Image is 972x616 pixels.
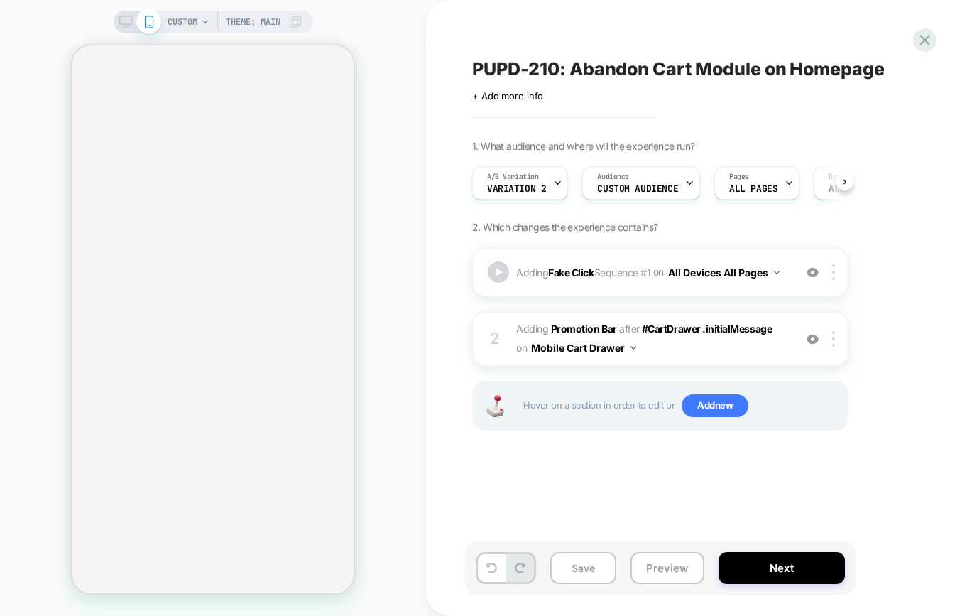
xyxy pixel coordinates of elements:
span: on [653,263,664,281]
b: Fake Click [548,266,594,278]
span: Devices [829,172,856,182]
span: Custom Audience [597,184,678,194]
span: Audience [597,172,629,182]
img: crossed eye [807,266,819,279]
span: PUPD-210: Abandon Cart Module on Homepage [472,58,885,80]
img: close [832,331,835,347]
span: ALL DEVICES [829,184,888,194]
span: #CartDrawer .initialMessage [642,323,772,335]
span: Theme: MAIN [226,11,280,33]
span: CUSTOM [168,11,197,33]
button: All Devices All Pages [668,262,780,283]
span: + Add more info [472,90,543,102]
img: down arrow [630,346,636,350]
span: 1. What audience and where will the experience run? [472,140,694,152]
span: Add new [682,394,748,417]
img: close [832,264,835,280]
span: Variation 2 [487,184,546,194]
span: Adding Sequence # 1 [516,262,787,283]
span: on [516,339,527,357]
span: AFTER [619,323,640,335]
button: Preview [630,552,704,584]
button: Next [719,552,845,584]
img: crossed eye [807,333,819,345]
span: ALL PAGES [729,184,777,194]
span: Hover on a section in order to edit or [523,394,840,417]
button: Mobile Cart Drawer [531,337,636,358]
img: down arrow [774,271,780,274]
span: 2. Which changes the experience contains? [472,221,657,233]
span: A/B Variation [487,172,539,182]
b: Promotion Bar [551,323,617,335]
span: Adding [516,323,617,335]
img: Joystick [481,395,509,417]
span: Pages [729,172,749,182]
div: 2 [488,325,502,353]
button: Save [550,552,616,584]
